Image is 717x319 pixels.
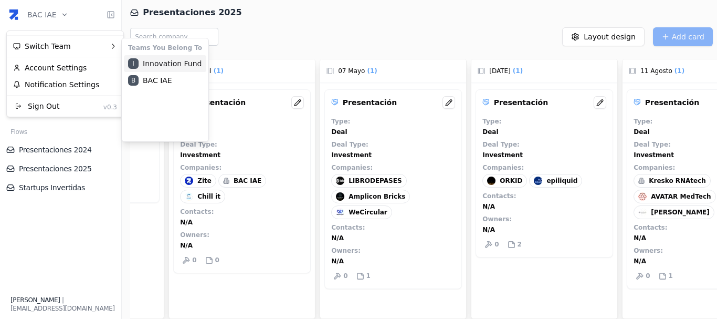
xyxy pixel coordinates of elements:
[349,177,402,185] span: LIBRODEPASES
[234,177,261,185] span: BAC IAE
[336,208,344,217] img: WeCircular
[128,58,139,69] div: I
[634,128,649,136] p: Deal
[331,234,344,242] span: N/A
[130,28,218,46] input: Search company...
[546,177,577,185] span: epiliquid
[124,72,206,89] div: BAC IAE
[366,272,371,280] p: 1
[27,3,68,26] button: BAC IAE
[482,225,495,234] span: N/A
[10,296,115,304] div: |
[124,55,206,72] a: IInnovation Fund
[10,296,60,304] span: [PERSON_NAME]
[494,240,499,249] p: 0
[534,177,542,185] img: epiliquid
[482,192,516,200] p: Contacts :
[10,304,115,313] div: [EMAIL_ADDRESS][DOMAIN_NAME]
[180,218,193,227] span: N/A
[124,72,206,89] a: BBAC IAE
[349,208,387,217] span: WeCircular
[180,163,222,172] p: Companies :
[669,272,673,280] p: 1
[482,117,501,126] p: Type :
[645,97,699,108] p: Presentación
[634,246,663,255] p: Owners :
[349,192,405,201] span: Amplicon Bricks
[331,151,372,159] p: Investment
[128,75,139,86] div: B
[634,163,675,172] p: Companies :
[365,66,379,76] span: ( 1 )
[197,177,212,185] span: Zite
[13,101,59,111] div: Sign Out
[180,241,193,250] span: N/A
[331,128,347,136] p: Deal
[185,192,193,201] img: Chill it
[197,192,220,201] span: Chill it
[634,117,652,126] p: Type :
[634,151,674,159] p: Investment
[489,67,511,75] span: [DATE]
[336,177,344,185] img: LIBRODEPASES
[124,55,206,72] div: Innovation Fund
[331,246,361,255] p: Owners :
[482,151,523,159] p: Investment
[634,257,646,265] span: N/A
[212,66,226,76] span: ( 1 )
[185,177,193,185] img: Zite
[646,272,650,280] p: 0
[672,66,687,76] span: ( 1 )
[336,192,344,201] img: Amplicon Bricks
[649,177,706,185] span: Kresko RNAtech
[124,40,206,55] div: Teams You Belong To
[494,97,548,108] p: Presentación
[9,38,121,55] div: Switch Team
[180,231,209,239] p: Owners :
[487,177,495,185] img: ORKID
[10,128,27,136] span: Flows
[584,32,636,42] span: Layout design
[634,140,671,149] p: Deal Type :
[192,97,246,108] p: Presentación
[215,256,219,264] p: 0
[180,140,217,149] p: Deal Type :
[192,256,196,264] p: 0
[651,208,710,217] span: [PERSON_NAME]
[511,66,525,76] span: ( 1 )
[518,240,522,249] p: 2
[338,67,365,75] span: 07 Mayo
[9,76,121,93] a: Notification Settings
[482,163,524,172] p: Companies :
[180,208,214,216] p: Contacts :
[6,182,115,193] a: Startups Invertidas
[482,140,520,149] p: Deal Type :
[482,128,498,136] p: Deal
[331,257,344,265] span: N/A
[500,177,522,185] span: ORKID
[482,215,512,223] p: Owners :
[180,151,220,159] p: Investment
[638,208,647,217] img: AVEDIAN
[343,272,347,280] p: 0
[6,163,115,174] a: Presentaciones 2025
[331,117,350,126] p: Type :
[9,59,121,76] a: Account Settings
[6,145,115,155] a: Presentaciones 2024
[331,223,365,232] p: Contacts :
[6,30,124,117] div: BAC IAE
[634,234,646,242] span: N/A
[331,140,368,149] p: Deal Type :
[640,67,672,75] span: 11 Agosto
[103,101,117,111] div: v0.3
[482,202,495,211] span: N/A
[143,6,242,19] span: Presentaciones 2025
[638,192,647,201] img: AVATAR MedTech
[651,192,711,201] span: AVATAR MedTech
[331,163,373,172] p: Companies :
[634,223,667,232] p: Contacts :
[343,97,397,108] p: Presentación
